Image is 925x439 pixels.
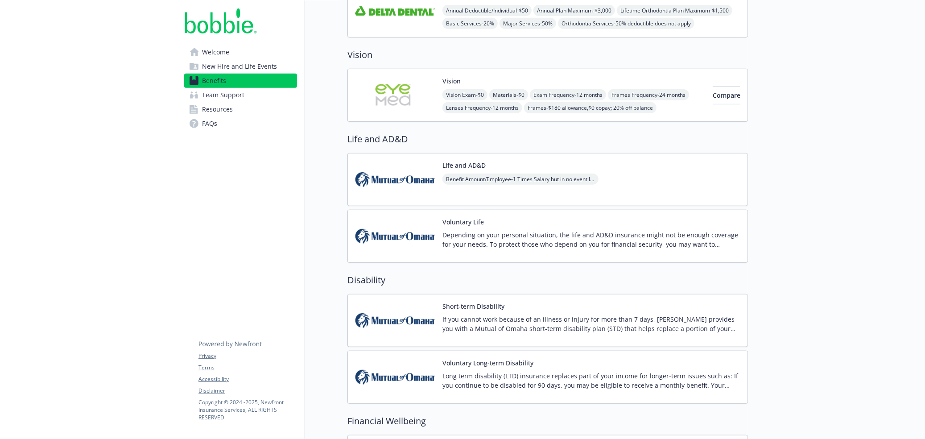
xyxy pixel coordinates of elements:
[442,5,532,16] span: Annual Deductible/Individual - $50
[198,398,297,421] p: Copyright © 2024 - 2025 , Newfront Insurance Services, ALL RIGHTS RESERVED
[202,74,226,88] span: Benefits
[442,217,484,227] button: Voluntary Life
[442,76,461,86] button: Vision
[198,375,297,383] a: Accessibility
[355,76,435,114] img: EyeMed Vision Care carrier logo
[347,414,748,428] h2: Financial Wellbeing
[442,315,740,333] p: If you cannot work because of an illness or injury for more than 7 days, [PERSON_NAME] provides y...
[202,102,233,116] span: Resources
[198,352,297,360] a: Privacy
[442,102,522,113] span: Lenses Frequency - 12 months
[202,45,229,59] span: Welcome
[442,18,498,29] span: Basic Services - 20%
[202,116,217,131] span: FAQs
[347,273,748,287] h2: Disability
[608,89,689,100] span: Frames Frequency - 24 months
[347,48,748,62] h2: Vision
[442,371,740,390] p: Long term disability (LTD) insurance replaces part of your income for longer-term issues such as:...
[442,302,504,311] button: Short-term Disability
[530,89,606,100] span: Exam Frequency - 12 months
[184,116,297,131] a: FAQs
[198,364,297,372] a: Terms
[617,5,732,16] span: Lifetime Orthodontia Plan Maximum - $1,500
[355,302,435,340] img: Mutual of Omaha Insurance Company carrier logo
[202,59,277,74] span: New Hire and Life Events
[500,18,556,29] span: Major Services - 50%
[442,174,599,185] span: Benefit Amount/Employee - 1 Times Salary but in no event less than $10,000 or more than $100,000
[184,74,297,88] a: Benefits
[442,161,486,170] button: Life and AD&D
[184,88,297,102] a: Team Support
[442,358,533,368] button: Voluntary Long-term Disability
[355,358,435,396] img: Mutual of Omaha Insurance Company carrier logo
[713,87,740,104] button: Compare
[184,59,297,74] a: New Hire and Life Events
[198,387,297,395] a: Disclaimer
[442,89,487,100] span: Vision Exam - $0
[533,5,615,16] span: Annual Plan Maximum - $3,000
[355,161,435,199] img: Mutual of Omaha Insurance Company carrier logo
[347,133,748,146] h2: Life and AD&D
[442,230,740,249] p: Depending on your personal situation, the life and AD&D insurance might not be enough coverage fo...
[355,217,435,255] img: Mutual of Omaha Insurance Company carrier logo
[184,45,297,59] a: Welcome
[524,102,657,113] span: Frames - $180 allowance,$0 copay; 20% off balance
[713,91,740,99] span: Compare
[489,89,528,100] span: Materials - $0
[202,88,244,102] span: Team Support
[558,18,694,29] span: Orthodontia Services - 50% deductible does not apply
[184,102,297,116] a: Resources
